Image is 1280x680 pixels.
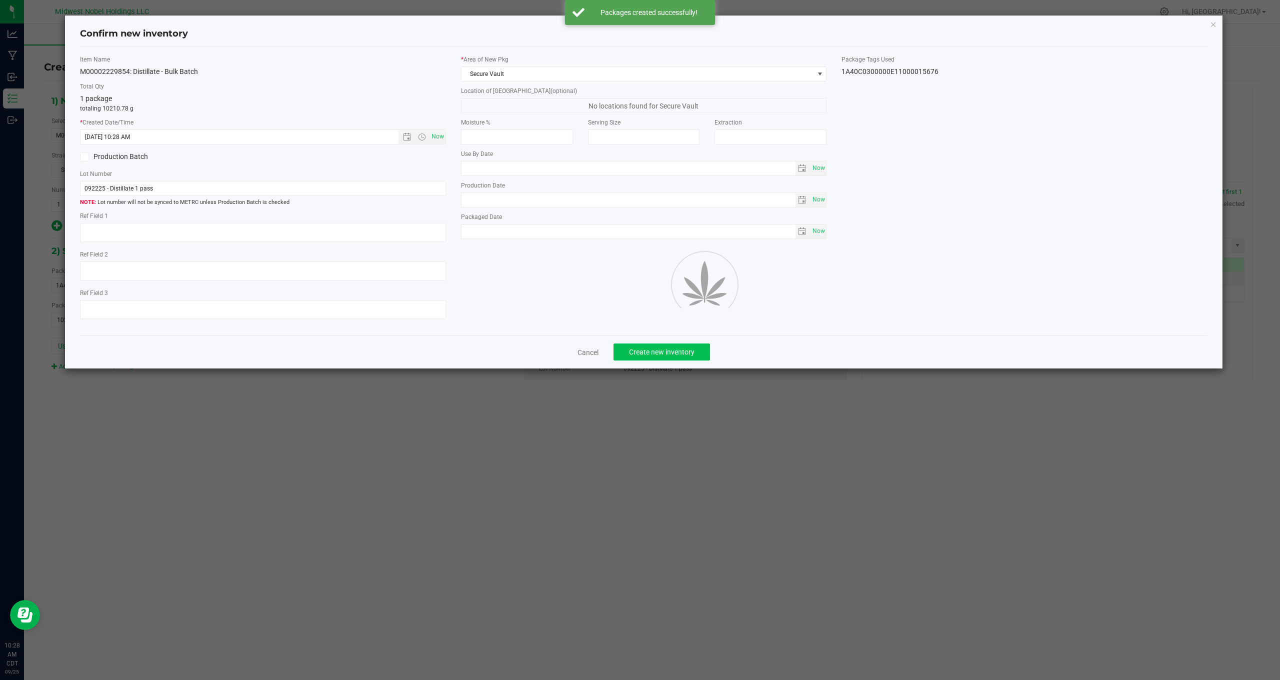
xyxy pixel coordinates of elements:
div: Packages created successfully! [590,7,707,17]
label: Ref Field 1 [80,211,446,220]
button: Create new inventory [613,343,710,360]
span: 1 package [80,94,112,102]
label: Ref Field 2 [80,250,446,259]
span: select [809,224,826,238]
p: totaling 10210.78 g [80,104,446,113]
h4: Confirm new inventory [80,27,188,40]
a: Cancel [577,347,598,357]
label: Use By Date [461,149,827,158]
span: Set Current date [810,192,827,207]
label: Package Tags Used [841,55,1207,64]
span: Set Current date [810,224,827,238]
label: Location of [GEOGRAPHIC_DATA] [461,86,827,95]
span: Secure Vault [461,67,814,81]
label: Serving Size [588,118,700,127]
span: select [795,193,810,207]
span: Open the time view [413,133,430,141]
label: Packaged Date [461,212,827,221]
label: Created Date/Time [80,118,446,127]
div: M00002229854: Distillate - Bulk Batch [80,66,446,77]
label: Moisture % [461,118,573,127]
span: Create new inventory [629,348,694,356]
label: Extraction [714,118,826,127]
label: Area of New Pkg [461,55,827,64]
span: No locations found for Secure Vault [461,98,827,113]
span: Open the date view [398,133,415,141]
span: select [795,224,810,238]
span: (optional) [550,87,577,94]
div: 1A40C0300000E11000015676 [841,66,1207,77]
label: Total Qty [80,82,446,91]
span: select [809,193,826,207]
label: Production Batch [80,151,255,162]
label: Lot Number [80,169,446,178]
span: Set Current date [810,161,827,175]
label: Item Name [80,55,446,64]
span: Set Current date [429,129,446,144]
span: select [795,161,810,175]
label: Production Date [461,181,827,190]
iframe: Resource center [10,600,40,630]
span: Lot number will not be synced to METRC unless Production Batch is checked [80,198,446,207]
span: select [809,161,826,175]
label: Ref Field 3 [80,288,446,297]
